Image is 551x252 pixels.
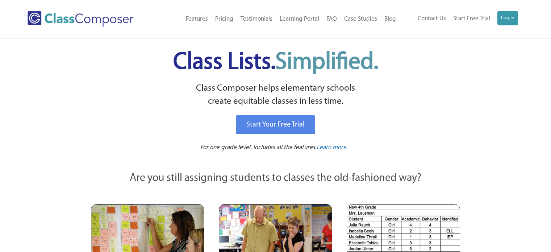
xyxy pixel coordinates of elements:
span: Start Your Free Trial [246,121,305,128]
a: Learning Portal [276,11,323,27]
a: Learn more. [317,143,348,152]
nav: Header Menu [400,11,518,27]
span: For one grade level. Includes all the features. [200,144,317,150]
a: Log In [497,11,518,25]
a: Blog [381,11,400,27]
p: Class Composer helps elementary schools create equitable classes in less time. [90,82,462,108]
a: Case Studies [341,11,381,27]
img: Class Composer [28,11,134,27]
p: Are you still assigning students to classes the old-fashioned way? [91,170,460,186]
span: Simplified. [275,51,378,74]
a: Start Your Free Trial [236,115,315,134]
span: Class Lists. [173,51,378,74]
a: Testimonials [237,11,276,27]
span: Learn more. [317,144,348,150]
a: Pricing [212,11,237,27]
a: FAQ [323,11,341,27]
a: Start Free Trial [450,11,494,27]
a: Contact Us [414,11,450,27]
nav: Header Menu [157,11,399,27]
a: Features [182,11,212,27]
